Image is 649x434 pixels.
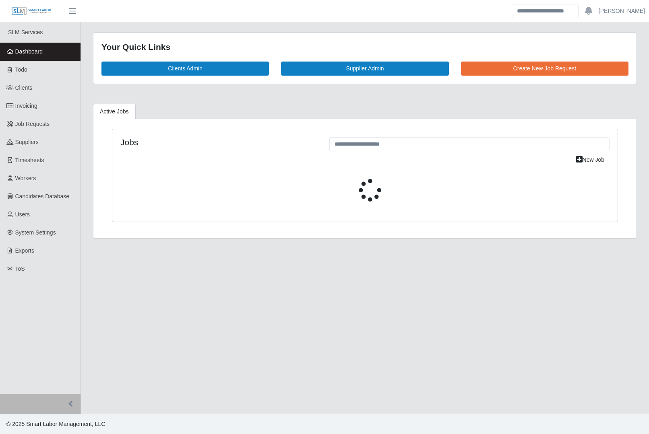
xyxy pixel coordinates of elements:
[281,62,449,76] a: Supplier Admin
[15,211,30,218] span: Users
[15,229,56,236] span: System Settings
[15,157,44,163] span: Timesheets
[15,84,33,91] span: Clients
[512,4,579,18] input: Search
[15,193,70,200] span: Candidates Database
[6,421,105,427] span: © 2025 Smart Labor Management, LLC
[15,265,25,272] span: ToS
[15,247,34,254] span: Exports
[15,175,36,181] span: Workers
[15,103,37,109] span: Invoicing
[120,137,317,147] h4: Jobs
[11,7,52,16] img: SLM Logo
[461,62,628,76] a: Create New Job Request
[93,104,136,119] a: Active Jobs
[15,121,50,127] span: Job Requests
[15,139,39,145] span: Suppliers
[571,153,610,167] a: New Job
[101,41,628,53] div: Your Quick Links
[15,66,27,73] span: Todo
[599,7,645,15] a: [PERSON_NAME]
[8,29,43,35] span: SLM Services
[101,62,269,76] a: Clients Admin
[15,48,43,55] span: Dashboard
